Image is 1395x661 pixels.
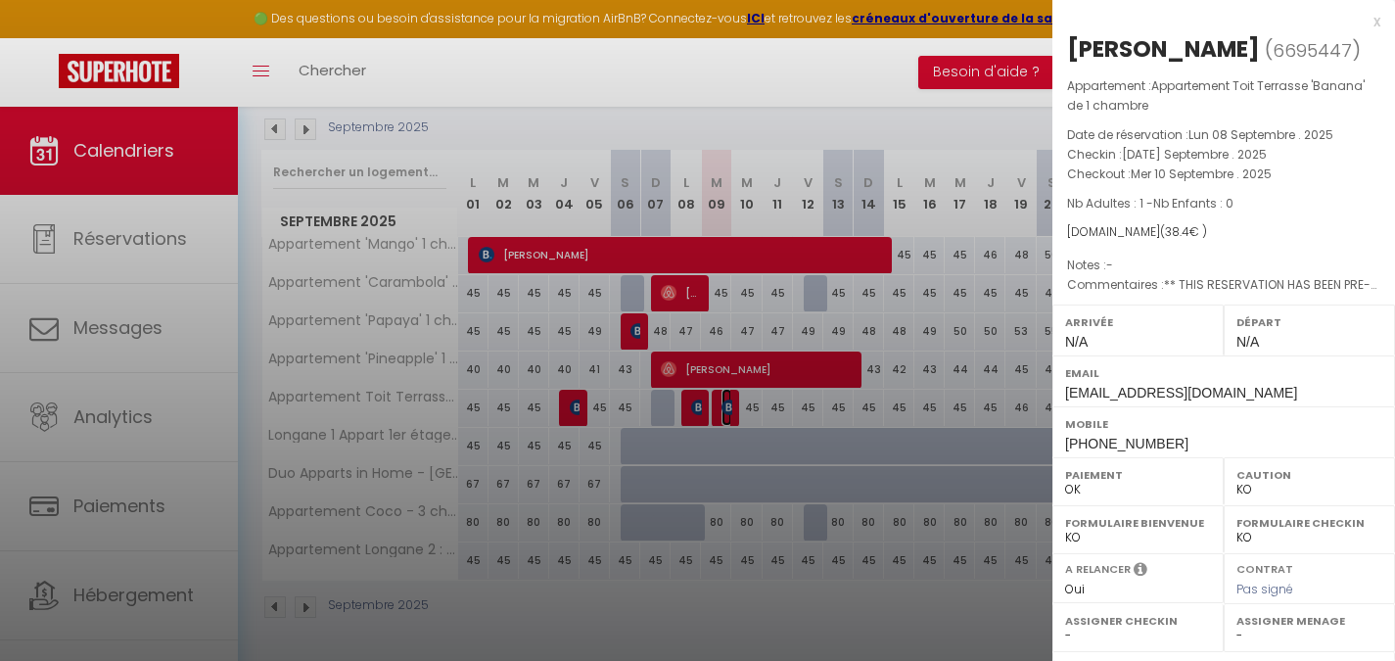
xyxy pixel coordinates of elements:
span: Mer 10 Septembre . 2025 [1131,165,1272,182]
label: Contrat [1236,561,1293,574]
span: Pas signé [1236,581,1293,597]
label: Assigner Menage [1236,611,1382,631]
label: Formulaire Checkin [1236,513,1382,533]
span: Nb Adultes : 1 - [1067,195,1233,212]
p: Notes : [1067,256,1380,275]
span: Lun 08 Septembre . 2025 [1188,126,1333,143]
span: ( € ) [1160,223,1207,240]
label: Assigner Checkin [1065,611,1211,631]
button: Ouvrir le widget de chat LiveChat [16,8,74,67]
label: Paiement [1065,465,1211,485]
label: Arrivée [1065,312,1211,332]
span: - [1106,257,1113,273]
div: [DOMAIN_NAME] [1067,223,1380,242]
p: Checkin : [1067,145,1380,165]
p: Appartement : [1067,76,1380,116]
label: A relancer [1065,561,1131,578]
div: [PERSON_NAME] [1067,33,1260,65]
span: N/A [1065,334,1088,350]
label: Mobile [1065,414,1382,434]
label: Formulaire Bienvenue [1065,513,1211,533]
i: Sélectionner OUI si vous souhaiter envoyer les séquences de messages post-checkout [1134,561,1147,583]
span: ( ) [1265,36,1361,64]
span: [PHONE_NUMBER] [1065,436,1188,451]
p: Commentaires : [1067,275,1380,295]
span: 6695447 [1273,38,1352,63]
label: Email [1065,363,1382,383]
span: Nb Enfants : 0 [1153,195,1233,212]
span: 38.4 [1165,223,1189,240]
span: [DATE] Septembre . 2025 [1122,146,1267,163]
label: Départ [1236,312,1382,332]
p: Date de réservation : [1067,125,1380,145]
p: Checkout : [1067,165,1380,184]
span: [EMAIL_ADDRESS][DOMAIN_NAME] [1065,385,1297,401]
div: x [1052,10,1380,33]
label: Caution [1236,465,1382,485]
span: Appartement Toit Terrasse 'Banana' de 1 chambre [1067,77,1365,114]
span: N/A [1236,334,1259,350]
